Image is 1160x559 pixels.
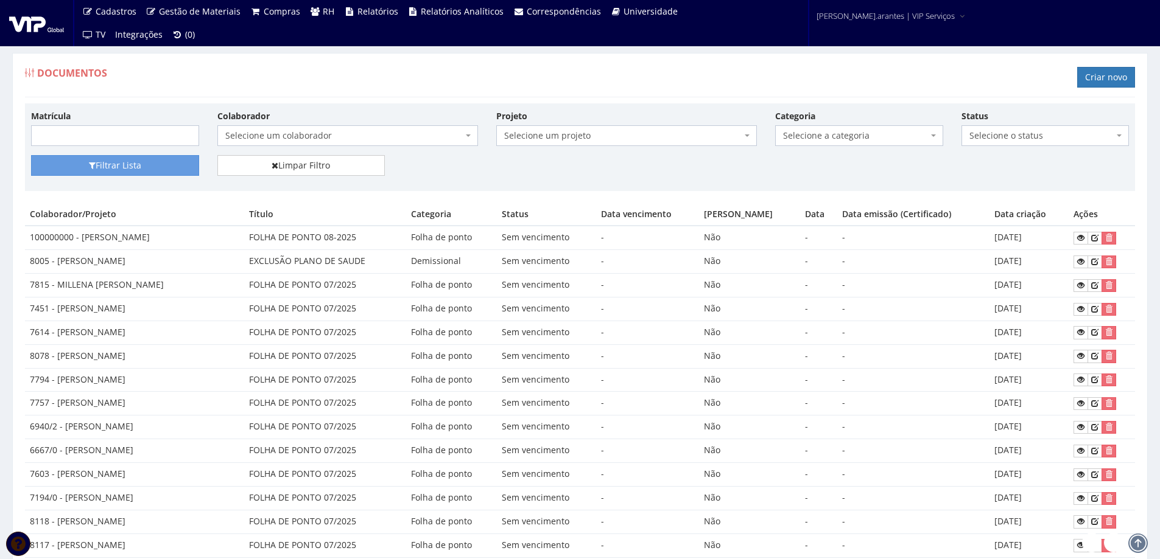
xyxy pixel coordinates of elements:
[699,439,800,463] td: Não
[25,533,244,557] td: 8117 - [PERSON_NAME]
[497,533,596,557] td: Sem vencimento
[800,344,838,368] td: -
[244,510,406,533] td: FOLHA DE PONTO 07/2025
[990,415,1069,439] td: [DATE]
[800,203,838,226] th: Data
[25,226,244,249] td: 100000000 - [PERSON_NAME]
[596,203,699,226] th: Data vencimento
[496,125,757,146] span: Selecione um projeto
[217,155,385,176] a: Limpar Filtro
[244,250,406,274] td: EXCLUSÃO PLANO DE SAUDE
[31,155,199,176] button: Filtrar Lista
[244,392,406,415] td: FOLHA DE PONTO 07/2025
[699,274,800,297] td: Não
[990,250,1069,274] td: [DATE]
[800,297,838,321] td: -
[406,368,497,392] td: Folha de ponto
[497,226,596,249] td: Sem vencimento
[25,274,244,297] td: 7815 - MILLENA [PERSON_NAME]
[25,368,244,392] td: 7794 - [PERSON_NAME]
[527,5,601,17] span: Correspondências
[699,415,800,439] td: Não
[837,203,990,226] th: Data emissão (Certificado)
[25,392,244,415] td: 7757 - [PERSON_NAME]
[800,368,838,392] td: -
[699,250,800,274] td: Não
[990,463,1069,487] td: [DATE]
[837,321,990,344] td: -
[990,392,1069,415] td: [DATE]
[800,274,838,297] td: -
[25,297,244,321] td: 7451 - [PERSON_NAME]
[406,226,497,249] td: Folha de ponto
[497,486,596,510] td: Sem vencimento
[1077,67,1135,88] a: Criar novo
[596,226,699,249] td: -
[800,463,838,487] td: -
[800,392,838,415] td: -
[244,321,406,344] td: FOLHA DE PONTO 07/2025
[244,415,406,439] td: FOLHA DE PONTO 07/2025
[800,533,838,557] td: -
[244,226,406,249] td: FOLHA DE PONTO 08-2025
[699,486,800,510] td: Não
[596,510,699,533] td: -
[596,392,699,415] td: -
[837,274,990,297] td: -
[504,130,742,142] span: Selecione um projeto
[800,226,838,249] td: -
[357,5,398,17] span: Relatórios
[497,344,596,368] td: Sem vencimento
[244,203,406,226] th: Título
[1069,203,1135,226] th: Ações
[699,392,800,415] td: Não
[596,250,699,274] td: -
[990,486,1069,510] td: [DATE]
[837,486,990,510] td: -
[990,203,1069,226] th: Data criação
[596,533,699,557] td: -
[699,510,800,533] td: Não
[31,110,71,122] label: Matrícula
[406,486,497,510] td: Folha de ponto
[496,110,527,122] label: Projeto
[110,23,167,46] a: Integrações
[990,533,1069,557] td: [DATE]
[244,297,406,321] td: FOLHA DE PONTO 07/2025
[596,321,699,344] td: -
[817,10,955,22] span: [PERSON_NAME].arantes | VIP Serviços
[497,321,596,344] td: Sem vencimento
[837,415,990,439] td: -
[699,368,800,392] td: Não
[244,463,406,487] td: FOLHA DE PONTO 07/2025
[596,297,699,321] td: -
[264,5,300,17] span: Compras
[837,250,990,274] td: -
[699,463,800,487] td: Não
[800,250,838,274] td: -
[217,125,478,146] span: Selecione um colaborador
[421,5,504,17] span: Relatórios Analíticos
[159,5,241,17] span: Gestão de Materiais
[783,130,928,142] span: Selecione a categoria
[699,226,800,249] td: Não
[699,533,800,557] td: Não
[775,110,815,122] label: Categoria
[624,5,678,17] span: Universidade
[115,29,163,40] span: Integrações
[837,463,990,487] td: -
[497,510,596,533] td: Sem vencimento
[596,415,699,439] td: -
[775,125,943,146] span: Selecione a categoria
[25,250,244,274] td: 8005 - [PERSON_NAME]
[699,344,800,368] td: Não
[25,510,244,533] td: 8118 - [PERSON_NAME]
[800,439,838,463] td: -
[244,368,406,392] td: FOLHA DE PONTO 07/2025
[990,439,1069,463] td: [DATE]
[77,23,110,46] a: TV
[497,274,596,297] td: Sem vencimento
[406,203,497,226] th: Categoria
[961,125,1130,146] span: Selecione o status
[167,23,200,46] a: (0)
